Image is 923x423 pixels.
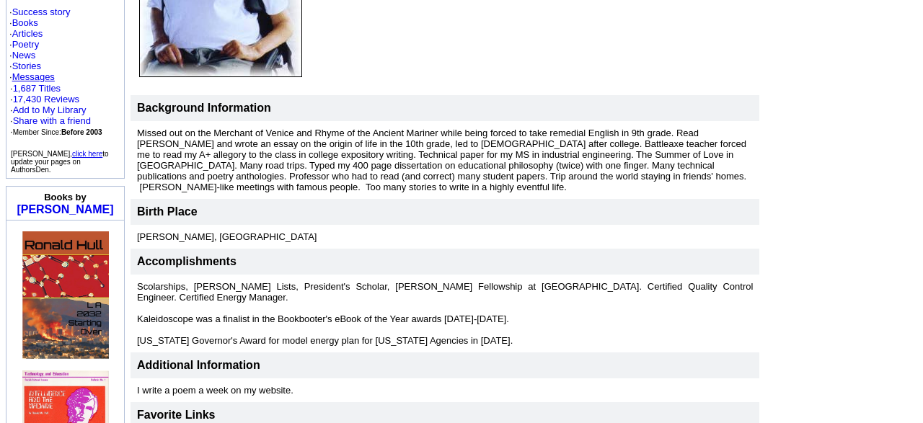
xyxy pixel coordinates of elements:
font: · [9,71,55,82]
font: Favorite Links [137,409,215,421]
font: I write a poem a week on my website. [137,385,293,396]
a: News [12,50,36,61]
a: Poetry [12,39,40,50]
b: Books by [44,192,87,202]
a: Share with a friend [13,115,91,126]
a: Books [12,17,38,28]
b: Before 2003 [61,128,102,136]
a: Articles [12,28,43,39]
font: · · · [10,104,91,137]
img: shim.gif [22,359,23,366]
font: Scolarships, [PERSON_NAME] Lists, President's Scholar, [PERSON_NAME] Fellowship at [GEOGRAPHIC_DA... [137,281,753,346]
font: Additional Information [137,359,260,371]
a: 1,687 Titles [13,83,61,94]
b: Background Information [137,102,271,114]
font: Accomplishments [137,255,237,267]
font: · · [10,83,102,137]
img: shim.gif [63,224,64,229]
img: shim.gif [64,224,65,229]
a: Stories [12,61,41,71]
a: Messages [12,71,55,82]
font: [PERSON_NAME], [GEOGRAPHIC_DATA] [137,231,317,242]
img: shim.gif [65,224,66,229]
img: 80441.jpg [22,231,109,358]
a: [PERSON_NAME] [17,203,113,215]
font: [PERSON_NAME], to update your pages on AuthorsDen. [11,150,109,174]
a: Add to My Library [13,104,87,115]
font: Birth Place [137,205,198,218]
a: click here [72,150,102,158]
font: Missed out on the Merchant of Venice and Rhyme of the Ancient Mariner while being forced to take ... [137,128,746,192]
img: shim.gif [66,224,67,229]
a: 17,430 Reviews [13,94,80,104]
font: Member Since: [13,128,102,136]
a: Success story [12,6,71,17]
